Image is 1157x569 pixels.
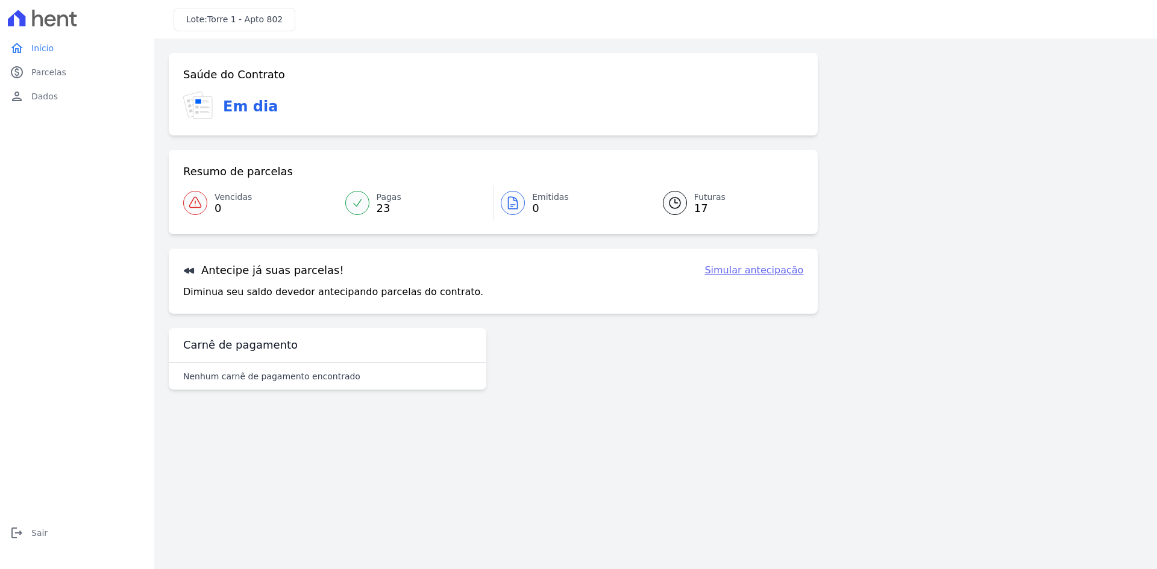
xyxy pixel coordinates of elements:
span: Sair [31,527,48,539]
span: Vencidas [215,191,252,204]
a: Simular antecipação [704,263,803,278]
h3: Antecipe já suas parcelas! [183,263,344,278]
i: paid [10,65,24,79]
span: Pagas [377,191,401,204]
h3: Lote: [186,13,283,26]
span: Dados [31,90,58,102]
a: Futuras 17 [648,186,804,220]
h3: Carnê de pagamento [183,338,298,352]
span: Torre 1 - Apto 802 [207,14,283,24]
p: Diminua seu saldo devedor antecipando parcelas do contrato. [183,285,483,299]
p: Nenhum carnê de pagamento encontrado [183,370,360,382]
h3: Em dia [223,96,278,117]
a: paidParcelas [5,60,149,84]
h3: Resumo de parcelas [183,164,293,179]
a: personDados [5,84,149,108]
a: Vencidas 0 [183,186,338,220]
h3: Saúde do Contrato [183,67,285,82]
span: 0 [215,204,252,213]
span: Futuras [694,191,726,204]
i: logout [10,526,24,540]
a: Emitidas 0 [494,186,648,220]
span: Início [31,42,54,54]
i: person [10,89,24,104]
i: home [10,41,24,55]
a: homeInício [5,36,149,60]
a: logoutSair [5,521,149,545]
span: Parcelas [31,66,66,78]
span: 17 [694,204,726,213]
span: 23 [377,204,401,213]
span: 0 [532,204,569,213]
a: Pagas 23 [338,186,494,220]
span: Emitidas [532,191,569,204]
